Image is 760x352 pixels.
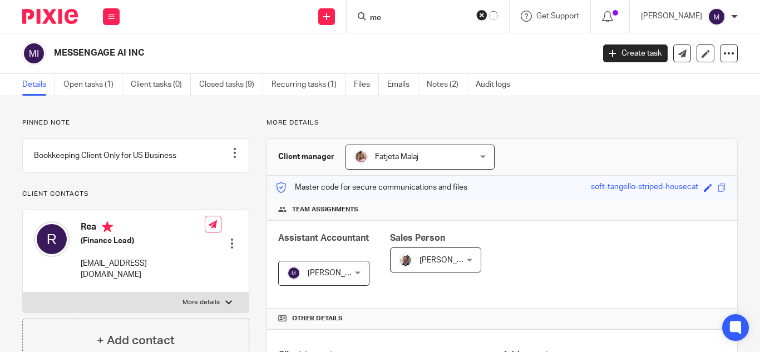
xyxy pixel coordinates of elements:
a: Audit logs [476,74,519,96]
p: More details [267,118,738,127]
input: Search [369,13,469,23]
div: soft-tangello-striped-housecat [591,181,698,194]
span: Assistant Accountant [278,234,369,242]
a: Client tasks (0) [131,74,191,96]
p: Client contacts [22,190,249,199]
img: MicrosoftTeams-image%20(5).png [354,150,368,163]
span: [PERSON_NAME] [308,269,369,277]
svg: Results are loading [489,11,498,20]
span: Team assignments [292,205,358,214]
a: Create task [603,44,668,62]
p: [PERSON_NAME] [641,11,702,22]
a: Open tasks (1) [63,74,122,96]
p: More details [182,298,220,307]
img: svg%3E [708,8,726,26]
h3: Client manager [278,151,334,162]
img: svg%3E [287,266,300,280]
h4: + Add contact [97,332,175,349]
i: Primary [102,221,113,232]
span: Sales Person [390,234,445,242]
a: Details [22,74,55,96]
span: Other details [292,314,343,323]
p: [EMAIL_ADDRESS][DOMAIN_NAME] [81,258,205,281]
img: Matt%20Circle.png [399,254,412,267]
a: Notes (2) [427,74,467,96]
p: Master code for secure communications and files [275,182,467,193]
span: [PERSON_NAME] [420,256,481,264]
a: Recurring tasks (1) [272,74,346,96]
span: Fatjeta Malaj [375,153,418,161]
span: Get Support [536,12,579,20]
img: svg%3E [22,42,46,65]
a: Emails [387,74,418,96]
a: Closed tasks (9) [199,74,263,96]
a: Files [354,74,379,96]
p: Pinned note [22,118,249,127]
h2: MESSENGAGE AI INC [54,47,480,59]
img: Pixie [22,9,78,24]
button: Clear [476,9,487,21]
h5: (Finance Lead) [81,235,205,246]
h4: Rea [81,221,205,235]
img: svg%3E [34,221,70,257]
